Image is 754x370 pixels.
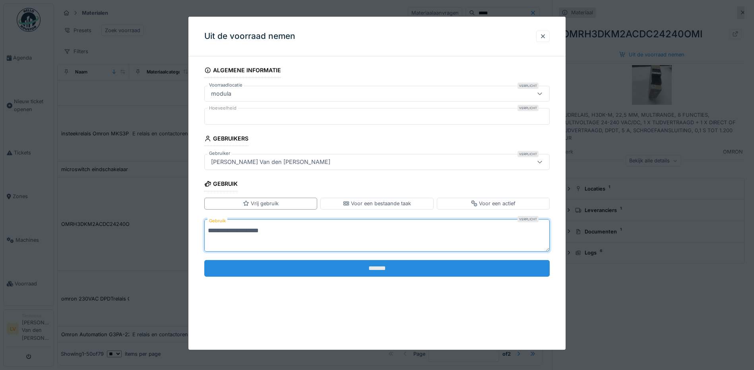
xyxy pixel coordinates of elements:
div: Algemene informatie [204,64,281,78]
label: Hoeveelheid [207,105,238,112]
label: Gebruik [207,216,227,225]
div: Verplicht [518,151,539,157]
div: Verplicht [518,83,539,89]
div: modula [208,89,235,98]
div: Voor een actief [471,200,516,207]
label: Voorraadlocatie [207,82,244,89]
div: Gebruik [204,178,238,191]
h3: Uit de voorraad nemen [204,31,295,41]
div: Verplicht [518,105,539,111]
div: Gebruikers [204,133,248,146]
div: Vrij gebruik [243,200,279,207]
div: Verplicht [518,216,539,222]
div: Voor een bestaande taak [343,200,411,207]
div: [PERSON_NAME] Van den [PERSON_NAME] [208,158,333,166]
label: Gebruiker [207,150,232,157]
